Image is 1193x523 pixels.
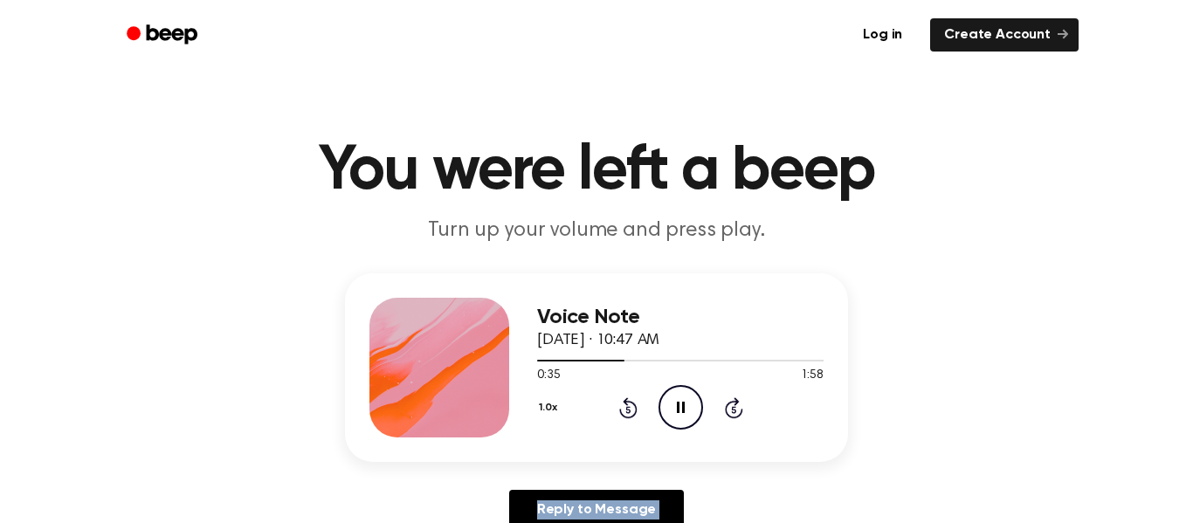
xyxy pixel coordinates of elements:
[537,367,560,385] span: 0:35
[845,15,920,55] a: Log in
[801,367,824,385] span: 1:58
[537,306,824,329] h3: Voice Note
[930,18,1079,52] a: Create Account
[261,217,932,245] p: Turn up your volume and press play.
[149,140,1044,203] h1: You were left a beep
[537,393,563,423] button: 1.0x
[537,333,659,348] span: [DATE] · 10:47 AM
[114,18,213,52] a: Beep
